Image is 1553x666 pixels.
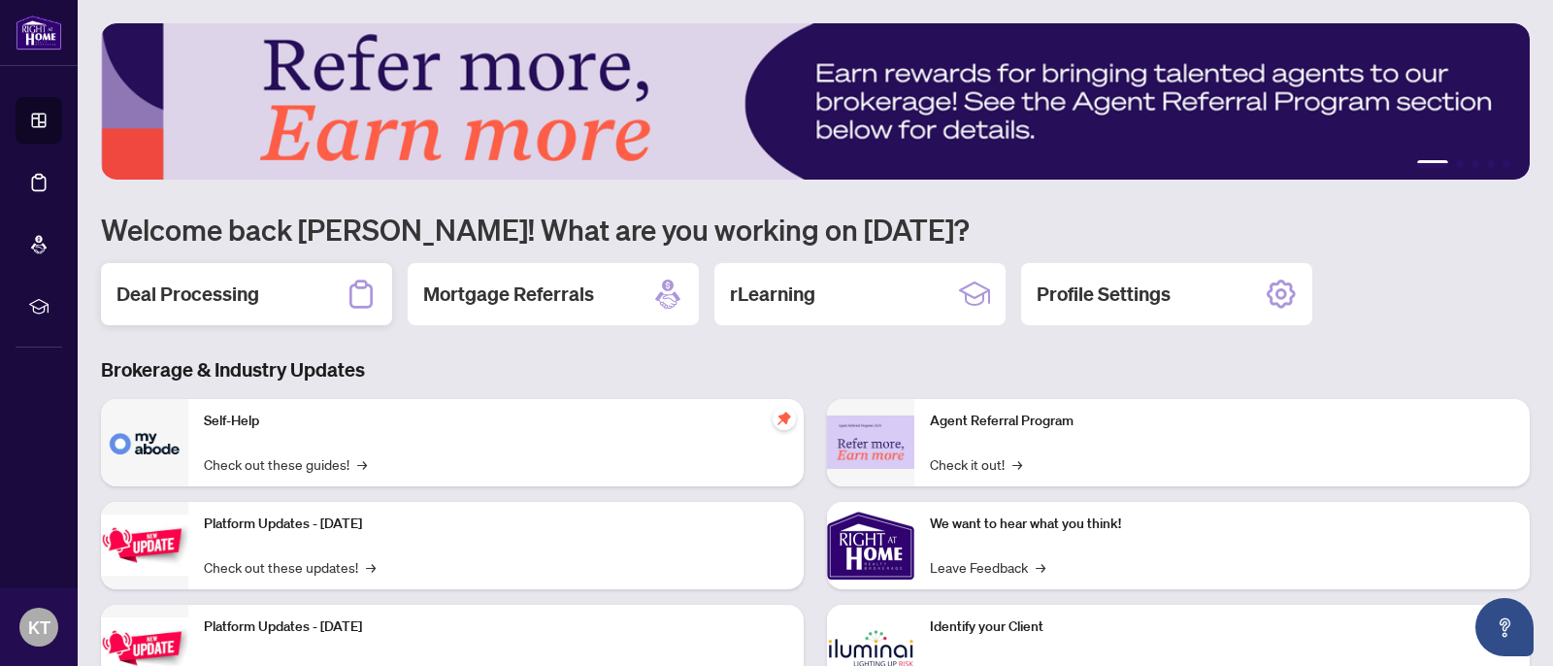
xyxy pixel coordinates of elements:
h2: Deal Processing [116,281,259,308]
p: Platform Updates - [DATE] [204,514,788,535]
img: logo [16,15,62,50]
button: 2 [1456,160,1464,168]
span: pushpin [773,407,796,430]
a: Check it out!→ [930,453,1022,475]
img: Platform Updates - July 21, 2025 [101,515,188,576]
p: Agent Referral Program [930,411,1514,432]
button: 4 [1487,160,1495,168]
img: Agent Referral Program [827,416,914,469]
span: → [366,556,376,578]
p: Self-Help [204,411,788,432]
h2: rLearning [730,281,815,308]
p: Identify your Client [930,616,1514,638]
p: Platform Updates - [DATE] [204,616,788,638]
img: Slide 0 [101,23,1530,180]
span: KT [28,614,50,641]
a: Check out these updates!→ [204,556,376,578]
h2: Mortgage Referrals [423,281,594,308]
button: 3 [1471,160,1479,168]
h3: Brokerage & Industry Updates [101,356,1530,383]
img: Self-Help [101,399,188,486]
a: Check out these guides!→ [204,453,367,475]
button: 5 [1503,160,1510,168]
span: → [1012,453,1022,475]
button: Open asap [1475,598,1534,656]
span: → [1036,556,1045,578]
p: We want to hear what you think! [930,514,1514,535]
h2: Profile Settings [1037,281,1171,308]
img: We want to hear what you think! [827,502,914,589]
button: 1 [1417,160,1448,168]
h1: Welcome back [PERSON_NAME]! What are you working on [DATE]? [101,211,1530,248]
a: Leave Feedback→ [930,556,1045,578]
span: → [357,453,367,475]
